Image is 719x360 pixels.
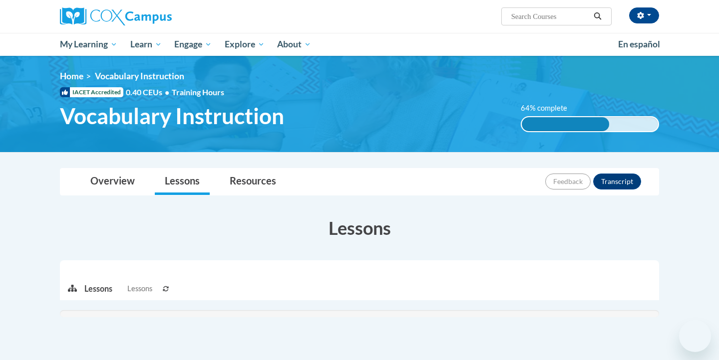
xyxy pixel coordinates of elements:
[60,71,83,81] a: Home
[60,103,284,129] span: Vocabulary Instruction
[60,215,659,240] h3: Lessons
[218,33,271,56] a: Explore
[220,169,286,195] a: Resources
[168,33,218,56] a: Engage
[124,33,168,56] a: Learn
[60,38,117,50] span: My Learning
[127,283,152,294] span: Lessons
[84,283,112,294] p: Lessons
[155,169,210,195] a: Lessons
[590,10,605,22] button: Search
[277,38,311,50] span: About
[126,87,172,98] span: 0.40 CEUs
[612,34,667,55] a: En español
[522,117,609,131] div: 64% complete
[593,174,641,189] button: Transcript
[80,169,145,195] a: Overview
[165,87,169,97] span: •
[45,33,674,56] div: Main menu
[53,33,124,56] a: My Learning
[130,38,162,50] span: Learn
[60,7,172,25] img: Cox Campus
[629,7,659,23] button: Account Settings
[618,39,660,49] span: En español
[225,38,265,50] span: Explore
[679,320,711,352] iframe: Button to launch messaging window
[172,87,224,97] span: Training Hours
[271,33,318,56] a: About
[545,174,591,189] button: Feedback
[60,7,250,25] a: Cox Campus
[510,10,590,22] input: Search Courses
[174,38,212,50] span: Engage
[521,103,578,114] label: 64% complete
[60,87,123,97] span: IACET Accredited
[95,71,184,81] span: Vocabulary Instruction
